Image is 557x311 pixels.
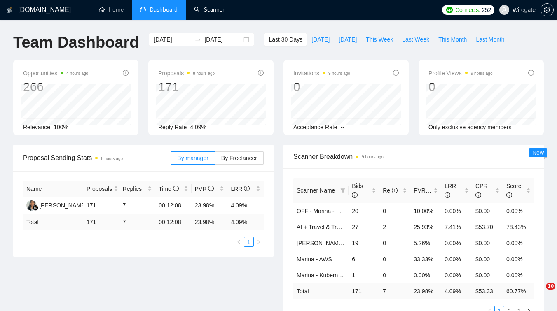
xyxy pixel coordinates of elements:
[7,4,13,17] img: logo
[39,201,87,210] div: [PERSON_NAME]
[471,71,493,76] time: 9 hours ago
[26,202,87,208] a: GA[PERSON_NAME]
[506,192,512,198] span: info-circle
[158,68,215,78] span: Proposals
[362,155,384,159] time: 9 hours ago
[13,33,139,52] h1: Team Dashboard
[293,124,337,130] span: Acceptance Rate
[26,200,37,211] img: GA
[528,70,534,76] span: info-circle
[54,124,68,130] span: 100%
[234,237,244,247] button: left
[158,79,215,95] div: 171
[328,71,350,76] time: 9 hours ago
[227,214,264,230] td: 4.09 %
[123,70,129,76] span: info-circle
[87,184,112,193] span: Proposals
[379,267,410,283] td: 0
[99,6,124,13] a: homeHome
[256,239,261,244] span: right
[428,79,493,95] div: 0
[33,205,38,211] img: gigradar-bm.png
[231,186,250,192] span: LRR
[379,235,410,251] td: 0
[23,124,50,130] span: Relevance
[441,267,472,283] td: 0.00%
[379,283,410,299] td: 7
[541,7,553,13] span: setting
[192,214,228,230] td: 23.98 %
[293,151,534,162] span: Scanner Breakdown
[352,183,363,198] span: Bids
[349,267,379,283] td: 1
[446,7,453,13] img: upwork-logo.png
[158,124,187,130] span: Reply Rate
[366,35,393,44] span: This Week
[472,251,503,267] td: $0.00
[445,192,450,198] span: info-circle
[83,181,119,197] th: Proposals
[155,214,192,230] td: 00:12:08
[66,71,88,76] time: 4 hours ago
[434,33,471,46] button: This Month
[339,35,357,44] span: [DATE]
[445,183,456,198] span: LRR
[83,214,119,230] td: 171
[349,235,379,251] td: 19
[23,214,83,230] td: Total
[297,272,349,279] a: Marina - Kubernetes
[190,124,206,130] span: 4.09%
[349,203,379,219] td: 20
[208,186,214,191] span: info-circle
[194,36,201,43] span: to
[506,183,522,198] span: Score
[410,283,441,299] td: 23.98 %
[339,184,347,197] span: filter
[293,68,350,78] span: Invitations
[23,79,88,95] div: 266
[379,203,410,219] td: 0
[23,181,83,197] th: Name
[379,219,410,235] td: 2
[349,251,379,267] td: 6
[244,237,254,247] li: 1
[410,251,441,267] td: 33.33%
[349,219,379,235] td: 27
[192,197,228,214] td: 23.98%
[23,68,88,78] span: Opportunities
[140,7,146,12] span: dashboard
[428,124,512,130] span: Only exclusive agency members
[393,70,399,76] span: info-circle
[501,7,507,13] span: user
[455,5,480,14] span: Connects:
[471,33,509,46] button: Last Month
[297,208,357,214] a: OFF - Marina - DevOps
[476,35,504,44] span: Last Month
[438,35,467,44] span: This Month
[428,68,493,78] span: Profile Views
[150,6,178,13] span: Dashboard
[410,219,441,235] td: 25.93%
[503,203,534,219] td: 0.00%
[83,197,119,214] td: 171
[361,33,398,46] button: This Week
[193,71,215,76] time: 8 hours ago
[311,35,330,44] span: [DATE]
[392,188,398,193] span: info-circle
[297,187,335,194] span: Scanner Name
[123,184,146,193] span: Replies
[472,219,503,235] td: $53.70
[441,251,472,267] td: 0.00%
[410,235,441,251] td: 5.26%
[204,35,242,44] input: End date
[236,239,241,244] span: left
[472,235,503,251] td: $0.00
[177,155,208,161] span: By manager
[234,237,244,247] li: Previous Page
[293,283,349,299] td: Total
[254,237,264,247] li: Next Page
[254,237,264,247] button: right
[293,79,350,95] div: 0
[264,33,307,46] button: Last 30 Days
[297,240,370,246] a: [PERSON_NAME] & Laravel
